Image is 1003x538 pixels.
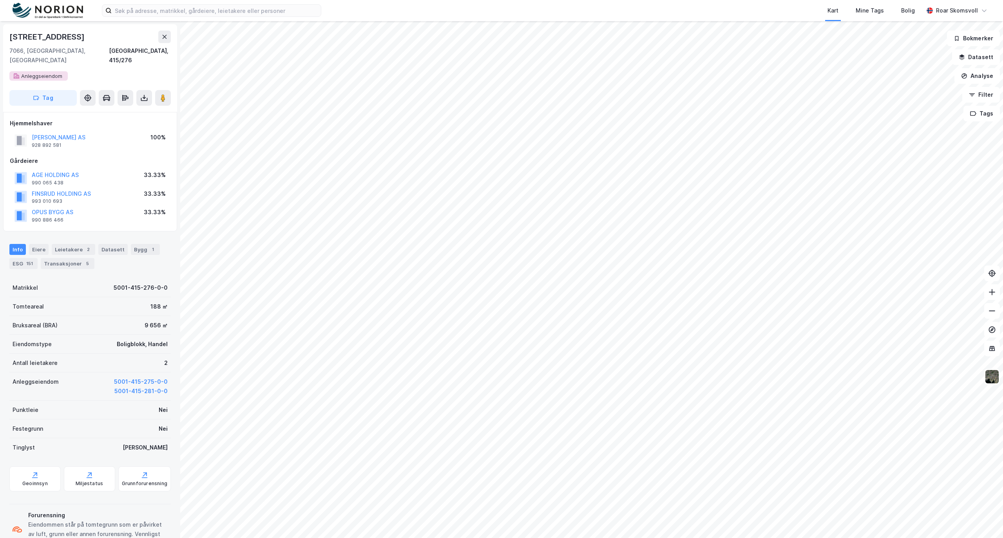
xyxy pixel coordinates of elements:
div: Roar Skomsvoll [936,6,978,15]
div: Transaksjoner [41,258,94,269]
div: 928 892 581 [32,142,62,148]
div: ESG [9,258,38,269]
div: Boligblokk, Handel [117,339,168,349]
iframe: Chat Widget [964,500,1003,538]
img: norion-logo.80e7a08dc31c2e691866.png [13,3,83,19]
div: Kart [827,6,838,15]
div: Mine Tags [856,6,884,15]
div: 5001-415-276-0-0 [114,283,168,292]
div: 990 065 438 [32,180,63,186]
div: Bolig [901,6,915,15]
div: Nei [159,424,168,433]
div: Antall leietakere [13,358,58,368]
div: [STREET_ADDRESS] [9,31,86,43]
div: 9 656 ㎡ [145,321,168,330]
div: Forurensning [28,511,168,520]
button: Analyse [954,68,1000,84]
div: [PERSON_NAME] [123,443,168,452]
div: Anleggseiendom [13,377,59,386]
img: 9k= [985,369,999,384]
div: 2 [84,246,92,253]
div: [GEOGRAPHIC_DATA], 415/276 [109,46,171,65]
div: 188 ㎡ [150,302,168,311]
div: 2 [164,358,168,368]
div: Nei [159,405,168,415]
div: Leietakere [52,244,95,255]
div: 990 886 466 [32,217,63,223]
div: Info [9,244,26,255]
div: 993 010 693 [32,198,62,204]
div: Eiere [29,244,49,255]
div: Eiendomstype [13,339,52,349]
div: Gårdeiere [10,156,170,166]
div: 33.33% [144,170,166,180]
div: Tinglyst [13,443,35,452]
div: Tomteareal [13,302,44,311]
div: Datasett [98,244,128,255]
div: 7066, [GEOGRAPHIC_DATA], [GEOGRAPHIC_DATA] [9,46,109,65]
div: 5 [83,260,91,267]
button: 5001-415-281-0-0 [114,386,168,396]
div: Bruksareal (BRA) [13,321,58,330]
div: Matrikkel [13,283,38,292]
div: Grunnforurensning [122,480,167,487]
div: Hjemmelshaver [10,119,170,128]
div: Miljøstatus [76,480,103,487]
div: 33.33% [144,208,166,217]
button: Tags [963,106,1000,121]
button: Datasett [952,49,1000,65]
div: Festegrunn [13,424,43,433]
div: 1 [149,246,157,253]
button: 5001-415-275-0-0 [114,377,168,386]
button: Tag [9,90,77,106]
input: Søk på adresse, matrikkel, gårdeiere, leietakere eller personer [112,5,321,16]
button: Bokmerker [947,31,1000,46]
div: Geoinnsyn [22,480,48,487]
button: Filter [962,87,1000,103]
div: 33.33% [144,189,166,199]
div: 100% [150,133,166,142]
div: 151 [25,260,34,267]
div: Bygg [131,244,160,255]
div: Punktleie [13,405,38,415]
